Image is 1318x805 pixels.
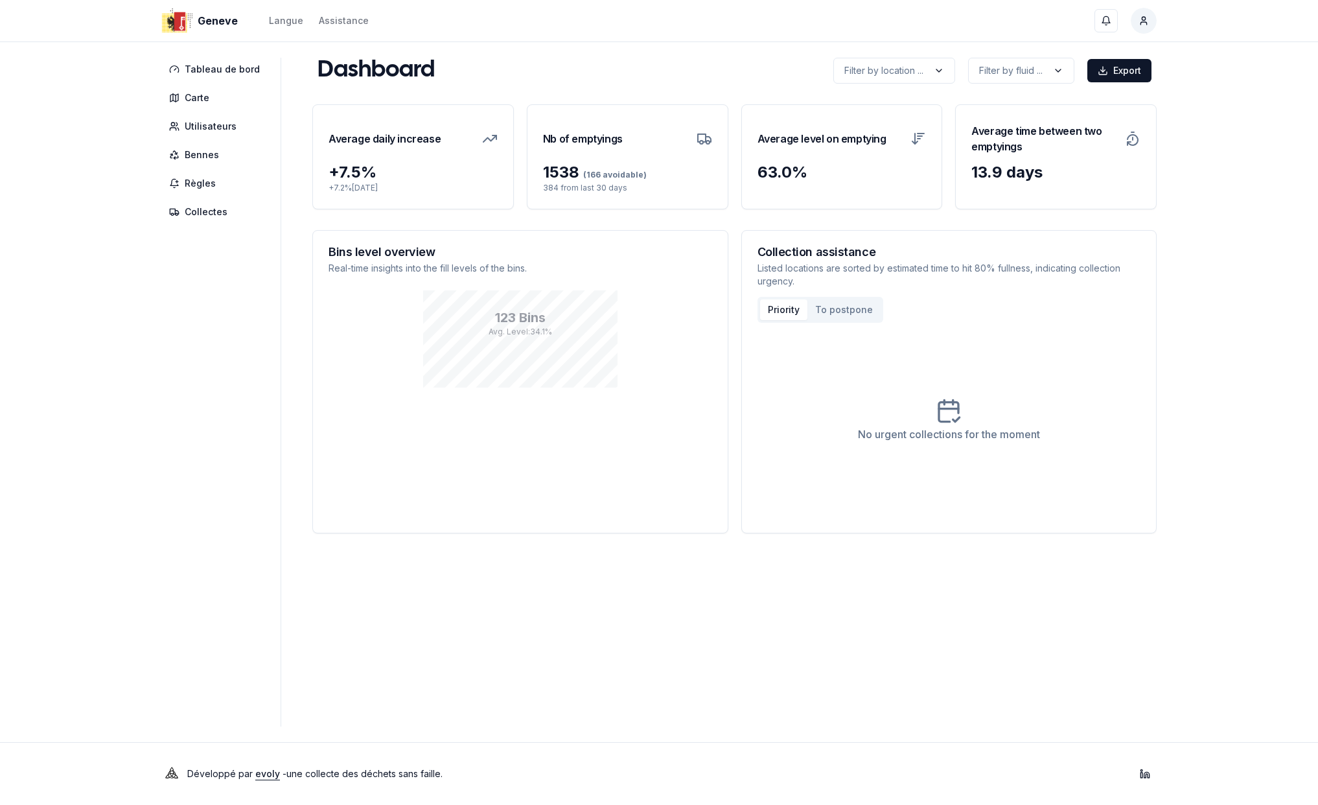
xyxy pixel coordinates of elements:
a: Geneve [161,13,243,29]
button: Export [1087,59,1151,82]
span: Carte [185,91,209,104]
span: Règles [185,177,216,190]
div: No urgent collections for the moment [858,426,1040,442]
a: Collectes [161,200,273,224]
p: Filter by location ... [844,64,923,77]
p: Real-time insights into the fill levels of the bins. [329,262,712,275]
span: Collectes [185,205,227,218]
a: Assistance [319,13,369,29]
button: To postpone [807,299,881,320]
h3: Bins level overview [329,246,712,258]
a: Règles [161,172,273,195]
h3: Average daily increase [329,121,441,157]
button: Priority [760,299,807,320]
span: Bennes [185,148,219,161]
button: label [833,58,955,84]
h3: Average time between two emptyings [971,121,1117,157]
div: 63.0 % [757,162,927,183]
span: Utilisateurs [185,120,237,133]
p: Développé par - une collecte des déchets sans faille . [187,765,443,783]
div: 13.9 days [971,162,1140,183]
span: Tableau de bord [185,63,260,76]
a: Tableau de bord [161,58,273,81]
h3: Average level on emptying [757,121,886,157]
p: Listed locations are sorted by estimated time to hit 80% fullness, indicating collection urgency. [757,262,1141,288]
img: Geneve Logo [161,5,192,36]
img: Evoly Logo [161,764,182,784]
a: evoly [255,768,280,779]
a: Utilisateurs [161,115,273,138]
div: + 7.5 % [329,162,498,183]
div: 1538 [543,162,712,183]
a: Carte [161,86,273,110]
p: + 7.2 % [DATE] [329,183,498,193]
p: Filter by fluid ... [979,64,1043,77]
h3: Collection assistance [757,246,1141,258]
span: Geneve [198,13,238,29]
a: Bennes [161,143,273,167]
h3: Nb of emptyings [543,121,623,157]
p: 384 from last 30 days [543,183,712,193]
button: Langue [269,13,303,29]
div: Langue [269,14,303,27]
h1: Dashboard [318,58,435,84]
span: (166 avoidable) [579,170,647,180]
button: label [968,58,1074,84]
